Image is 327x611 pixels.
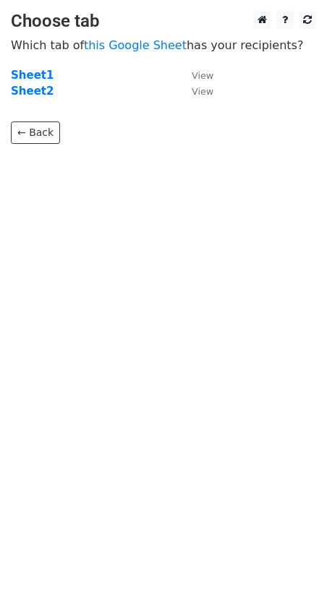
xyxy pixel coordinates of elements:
[192,86,213,97] small: View
[11,121,60,144] a: ← Back
[84,38,187,52] a: this Google Sheet
[11,38,316,53] p: Which tab of has your recipients?
[11,11,316,32] h3: Choose tab
[11,85,54,98] a: Sheet2
[192,70,213,81] small: View
[177,85,213,98] a: View
[177,69,213,82] a: View
[11,69,54,82] a: Sheet1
